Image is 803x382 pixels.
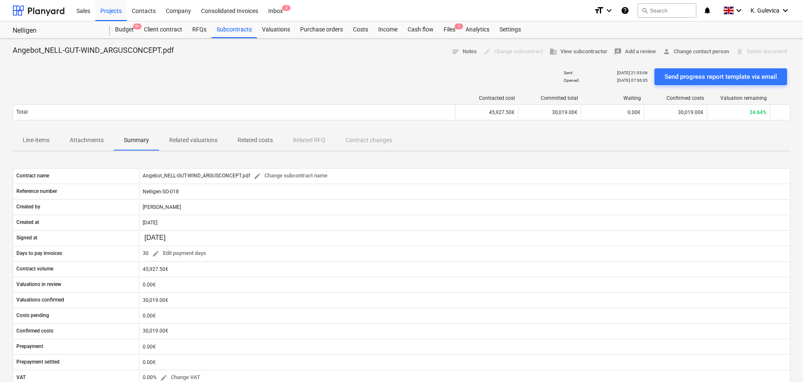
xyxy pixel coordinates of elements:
i: keyboard_arrow_down [780,5,790,16]
input: Change [143,232,182,244]
div: Budget [110,21,139,38]
span: notes [452,48,459,55]
div: Contracted cost [459,95,515,101]
button: Notes [448,45,480,58]
span: rate_review [614,48,622,55]
i: keyboard_arrow_down [604,5,614,16]
p: Costs pending [16,312,49,319]
button: Change subcontract name [250,169,331,182]
button: Add a review [611,45,659,58]
button: Search [638,3,696,18]
div: Nelligen [13,26,100,35]
i: notifications [703,5,711,16]
a: Files1 [439,21,460,38]
div: [PERSON_NAME] [139,200,790,214]
div: 45,927.50€ [455,106,518,119]
button: View subcontractor [546,45,611,58]
p: Angebot_NELL-GUT-WIND_ARGUSCONCEPT.pdf [13,45,174,55]
a: Analytics [460,21,494,38]
div: Waiting [585,95,641,101]
span: 34.64% [750,109,766,115]
div: [DATE] [139,216,790,229]
span: edit [254,172,261,180]
button: Edit payment days [149,247,209,260]
span: Change subcontract name [254,171,327,181]
span: Edit payment days [152,249,206,258]
div: Send progress report template via email [664,71,777,82]
div: Nelligen-SO-018 [139,185,790,198]
a: Purchase orders [295,21,348,38]
span: 1 [455,23,463,29]
a: Income [373,21,403,38]
p: Total [16,109,28,116]
div: 0.00€ [139,278,790,291]
p: Contract volume [16,265,53,273]
p: Opened : [564,78,579,83]
a: Budget9+ [110,21,139,38]
span: edit [152,250,160,257]
div: Angebot_NELL-GUT-WIND_ARGUSCONCEPT.pdf [143,169,331,182]
p: Signed at [16,234,37,242]
div: 0.00€ [139,340,790,353]
a: Client contract [139,21,187,38]
p: Reference number [16,188,57,195]
p: Valuations in review [16,281,61,288]
p: Attachments [70,136,104,145]
span: View subcontractor [549,47,607,57]
div: 45,927.50€ [139,262,790,276]
a: Cash flow [403,21,439,38]
p: Valuations confirmed [16,296,64,304]
p: Prepayment [16,343,43,350]
span: edit [160,374,167,382]
span: business [549,48,557,55]
span: Notes [452,47,477,57]
div: Committed total [522,95,578,101]
button: Change contact person [659,45,732,58]
a: Costs [348,21,373,38]
span: K. Gulevica [751,7,779,14]
p: Prepayment settled [16,359,60,366]
span: Add a review [614,47,656,57]
div: Files [439,21,460,38]
div: 0.00€ [139,356,790,369]
p: Line-items [23,136,50,145]
a: Valuations [257,21,295,38]
p: Confirmed costs [16,327,53,335]
span: 9+ [133,23,141,29]
span: 2 [282,5,290,11]
span: 0.00€ [628,109,641,115]
p: [DATE] 07:36:35 [617,78,648,83]
p: VAT [16,374,26,381]
p: Contract name [16,172,49,179]
i: Knowledge base [621,5,629,16]
span: search [641,7,648,14]
p: Days to pay invoices [16,250,62,257]
a: Settings [494,21,526,38]
div: Valuation remaining [711,95,767,101]
p: Summary [124,136,149,145]
div: 0.00€ [139,309,790,322]
p: [DATE] 21:53:06 [617,70,648,75]
p: Created at [16,219,39,226]
div: 30 [143,247,209,260]
p: Created by [16,203,40,210]
div: Confirmed costs [648,95,704,101]
p: Sent : [564,70,573,75]
span: Change contact person [663,47,729,57]
span: person [663,48,670,55]
iframe: Chat Widget [761,342,803,382]
p: Related valuations [169,136,217,145]
p: Related costs [238,136,273,145]
div: Subcontracts [212,21,257,38]
a: RFQs [187,21,212,38]
p: 30,019.00€ [143,327,168,335]
span: 30,019.00€ [678,109,704,115]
